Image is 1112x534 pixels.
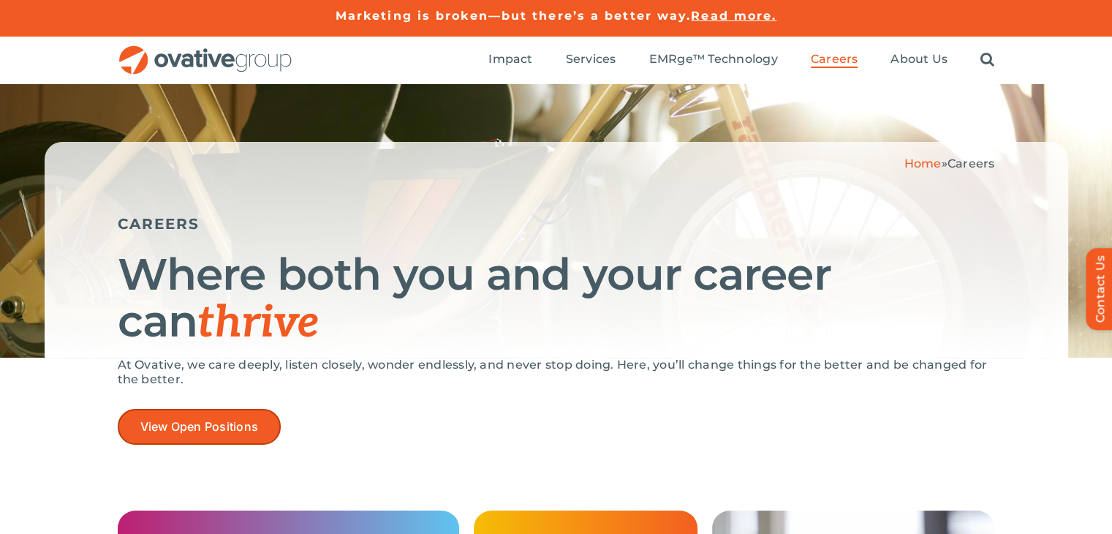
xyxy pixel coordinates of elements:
[890,52,948,67] span: About Us
[904,157,995,170] span: »
[118,409,281,445] a: View Open Positions
[566,52,616,68] a: Services
[566,52,616,67] span: Services
[118,44,293,58] a: OG_Full_horizontal_RGB
[811,52,858,68] a: Careers
[649,52,778,67] span: EMRge™ Technology
[904,157,942,170] a: Home
[691,9,776,23] a: Read more.
[118,358,995,387] p: At Ovative, we care deeply, listen closely, wonder endlessly, and never stop doing. Here, you’ll ...
[488,52,532,68] a: Impact
[488,37,994,83] nav: Menu
[649,52,778,68] a: EMRge™ Technology
[890,52,948,68] a: About Us
[948,157,995,170] span: Careers
[140,420,259,434] span: View Open Positions
[118,251,995,347] h1: Where both you and your career can
[336,9,692,23] a: Marketing is broken—but there’s a better way.
[488,52,532,67] span: Impact
[118,215,995,233] h5: CAREERS
[980,52,994,68] a: Search
[811,52,858,67] span: Careers
[197,297,319,350] span: thrive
